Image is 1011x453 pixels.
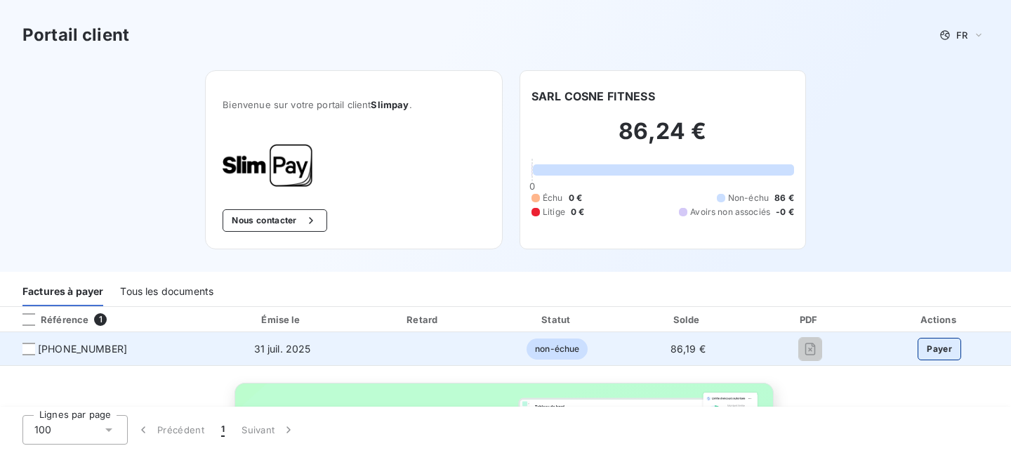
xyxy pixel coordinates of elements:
div: Référence [11,313,88,326]
span: [PHONE_NUMBER] [38,342,127,356]
span: 1 [94,313,107,326]
button: Précédent [128,415,213,445]
span: 86 € [774,192,794,204]
span: 0 € [569,192,582,204]
img: Company logo [223,144,312,187]
button: Nous contacter [223,209,326,232]
span: 0 [529,180,535,192]
div: PDF [755,313,865,327]
h6: SARL COSNE FITNESS [531,88,655,105]
span: 86,19 € [670,343,706,355]
span: Slimpay [371,99,409,110]
div: Tous les documents [120,277,213,306]
button: 1 [213,415,233,445]
button: Payer [918,338,961,360]
div: Solde [626,313,750,327]
h2: 86,24 € [531,117,794,159]
div: Statut [494,313,621,327]
div: Actions [871,313,1008,327]
span: 0 € [571,206,584,218]
span: Bienvenue sur votre portail client . [223,99,485,110]
h3: Portail client [22,22,129,48]
div: Émise le [211,313,353,327]
span: Échu [543,192,563,204]
span: non-échue [527,339,588,360]
span: 100 [34,423,51,437]
span: FR [956,29,967,41]
div: Retard [359,313,489,327]
span: Non-échu [728,192,769,204]
span: 1 [221,423,225,437]
span: -0 € [776,206,794,218]
div: Factures à payer [22,277,103,306]
span: 31 juil. 2025 [254,343,311,355]
span: Avoirs non associés [690,206,770,218]
button: Suivant [233,415,304,445]
span: Litige [543,206,565,218]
